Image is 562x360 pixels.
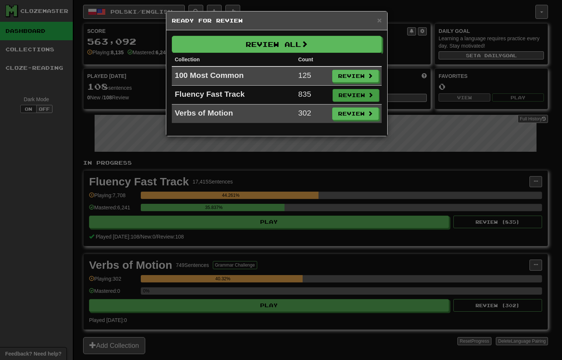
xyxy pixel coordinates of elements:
h5: Ready for Review [172,17,382,24]
th: Count [295,53,329,66]
td: Fluency Fast Track [172,86,295,104]
button: Review [332,107,379,120]
td: Verbs of Motion [172,104,295,123]
td: 835 [295,86,329,104]
button: Review [332,70,379,82]
button: Review [333,89,379,102]
td: 125 [295,66,329,86]
button: Close [377,16,382,24]
span: × [377,16,382,24]
td: 302 [295,104,329,123]
th: Collection [172,53,295,66]
button: Review All [172,36,382,53]
td: 100 Most Common [172,66,295,86]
